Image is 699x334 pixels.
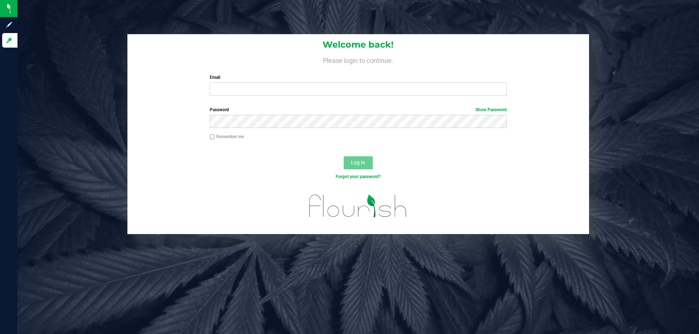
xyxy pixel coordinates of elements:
[336,174,381,179] a: Forgot your password?
[300,188,416,225] img: flourish_logo.svg
[127,55,589,64] h4: Please login to continue.
[344,156,373,169] button: Log In
[210,107,229,112] span: Password
[127,40,589,49] h1: Welcome back!
[210,134,215,140] input: Remember me
[210,74,506,81] label: Email
[5,21,13,28] inline-svg: Sign up
[475,107,507,112] a: Show Password
[210,133,244,140] label: Remember me
[5,37,13,44] inline-svg: Log in
[351,160,365,165] span: Log In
